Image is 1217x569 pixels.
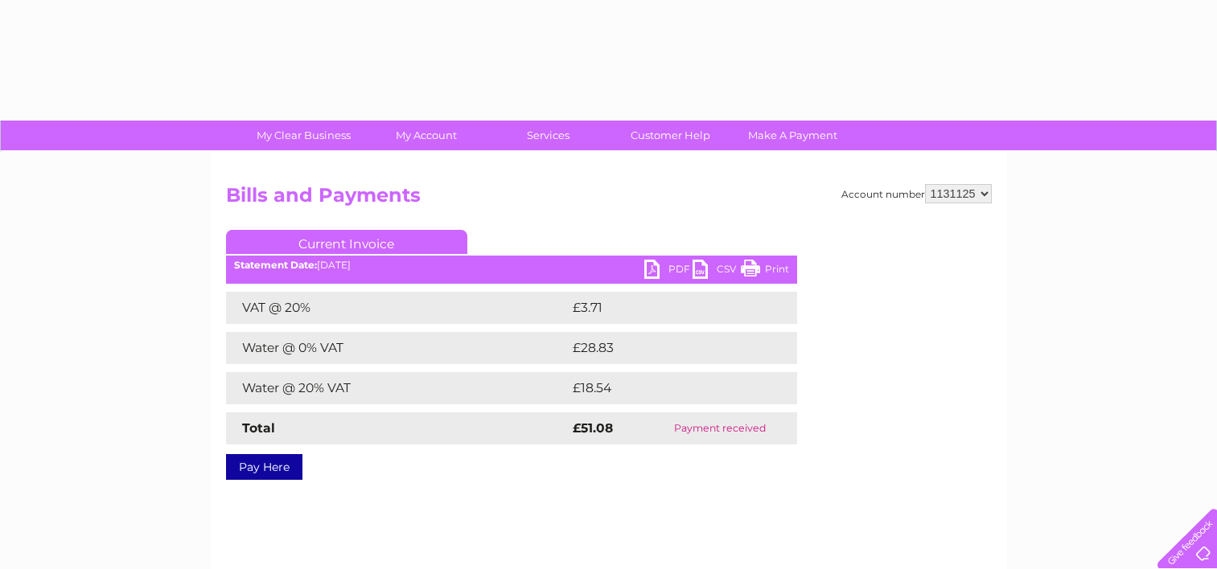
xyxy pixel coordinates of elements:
td: VAT @ 20% [226,292,569,324]
strong: Total [242,420,275,436]
td: £28.83 [569,332,765,364]
a: My Clear Business [237,121,370,150]
b: Statement Date: [234,259,317,271]
a: Pay Here [226,454,302,480]
td: Water @ 20% VAT [226,372,569,404]
td: Payment received [643,412,796,444]
div: [DATE] [226,260,797,271]
a: Services [482,121,615,150]
a: Print [741,260,789,283]
a: Customer Help [604,121,737,150]
strong: £51.08 [573,420,613,436]
td: Water @ 0% VAT [226,332,569,364]
td: £18.54 [569,372,763,404]
h2: Bills and Payments [226,184,992,215]
td: £3.71 [569,292,757,324]
a: PDF [644,260,693,283]
a: Make A Payment [726,121,859,150]
a: CSV [693,260,741,283]
a: Current Invoice [226,230,467,254]
a: My Account [360,121,492,150]
div: Account number [841,184,992,203]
